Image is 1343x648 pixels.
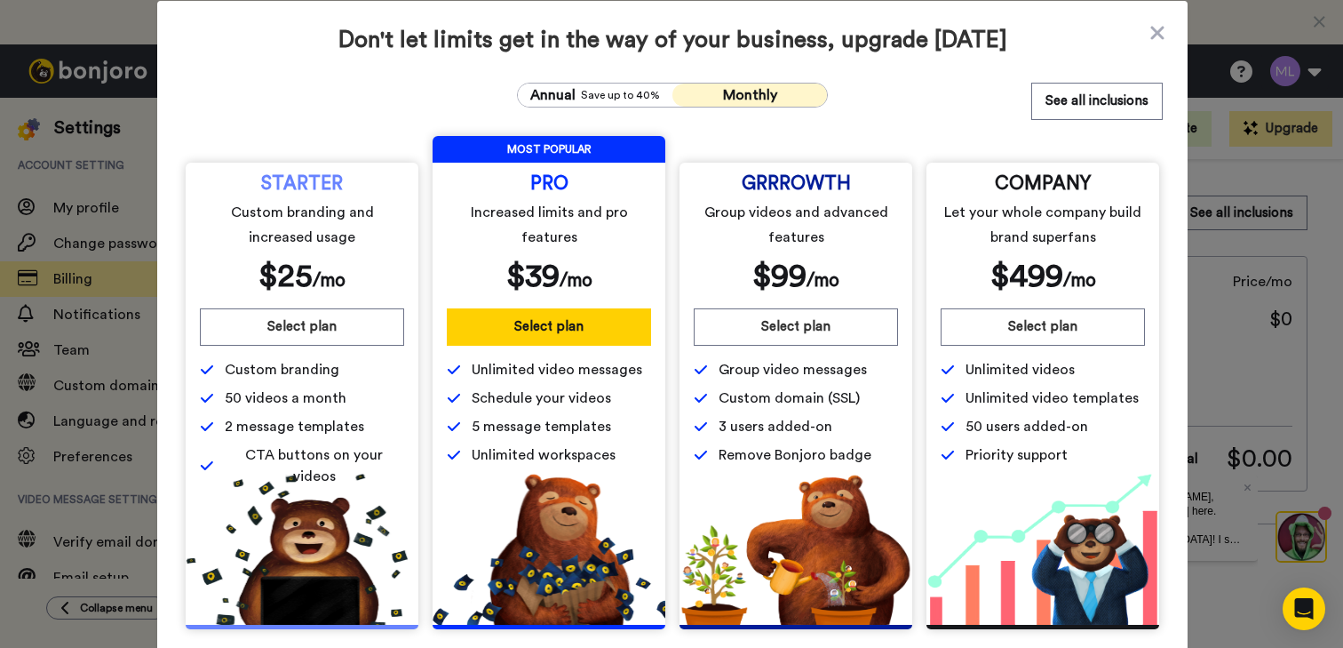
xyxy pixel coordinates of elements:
span: /mo [807,271,839,290]
span: 50 users added-on [966,416,1088,437]
span: Unlimited video messages [472,359,642,380]
span: Annual [530,84,576,106]
span: Priority support [966,444,1068,466]
span: Custom branding and increased usage [203,200,401,250]
img: mute-white.svg [57,57,78,78]
button: Select plan [200,308,404,346]
span: Group videos and advanced features [697,200,895,250]
span: Hey [PERSON_NAME], [PERSON_NAME] here. Welcome to [GEOGRAPHIC_DATA]! I see you’re the founder at ... [99,15,240,198]
span: PRO [530,177,568,191]
span: /mo [1063,271,1096,290]
div: Open Intercom Messenger [1283,588,1325,630]
span: 3 users added-on [719,416,832,437]
button: Select plan [941,308,1145,346]
span: 50 videos a month [225,388,346,409]
img: b5b10b7112978f982230d1107d8aada4.png [433,474,665,625]
span: Monthly [723,88,777,102]
span: MOST POPULAR [433,136,665,163]
span: Custom branding [225,359,339,380]
span: Save up to 40% [581,88,660,102]
span: $ 39 [506,260,560,292]
span: GRRROWTH [742,177,851,191]
button: Select plan [694,308,898,346]
span: $ 499 [990,260,1063,292]
span: Unlimited workspaces [472,444,616,466]
span: Schedule your videos [472,388,611,409]
span: Unlimited video templates [966,388,1139,409]
span: Group video messages [719,359,867,380]
span: Unlimited videos [966,359,1075,380]
span: $ 25 [258,260,313,292]
img: 5112517b2a94bd7fef09f8ca13467cef.png [186,474,418,625]
button: AnnualSave up to 40% [518,84,672,107]
span: $ 99 [752,260,807,292]
span: Increased limits and pro features [450,200,648,250]
img: baac238c4e1197dfdb093d3ea7416ec4.png [926,474,1159,625]
button: Select plan [447,308,651,346]
span: Don't let limits get in the way of your business, upgrade [DATE] [182,26,1163,54]
span: Let your whole company build brand superfans [944,200,1142,250]
span: STARTER [261,177,343,191]
span: /mo [560,271,592,290]
img: 3183ab3e-59ed-45f6-af1c-10226f767056-1659068401.jpg [2,4,50,52]
img: edd2fd70e3428fe950fd299a7ba1283f.png [679,474,912,625]
span: COMPANY [995,177,1091,191]
span: /mo [313,271,346,290]
span: 2 message templates [225,416,364,437]
button: See all inclusions [1031,83,1163,120]
span: Remove Bonjoro badge [719,444,871,466]
span: CTA buttons on your videos [225,444,404,487]
span: 5 message templates [472,416,611,437]
span: Custom domain (SSL) [719,388,860,409]
button: Monthly [672,84,827,107]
